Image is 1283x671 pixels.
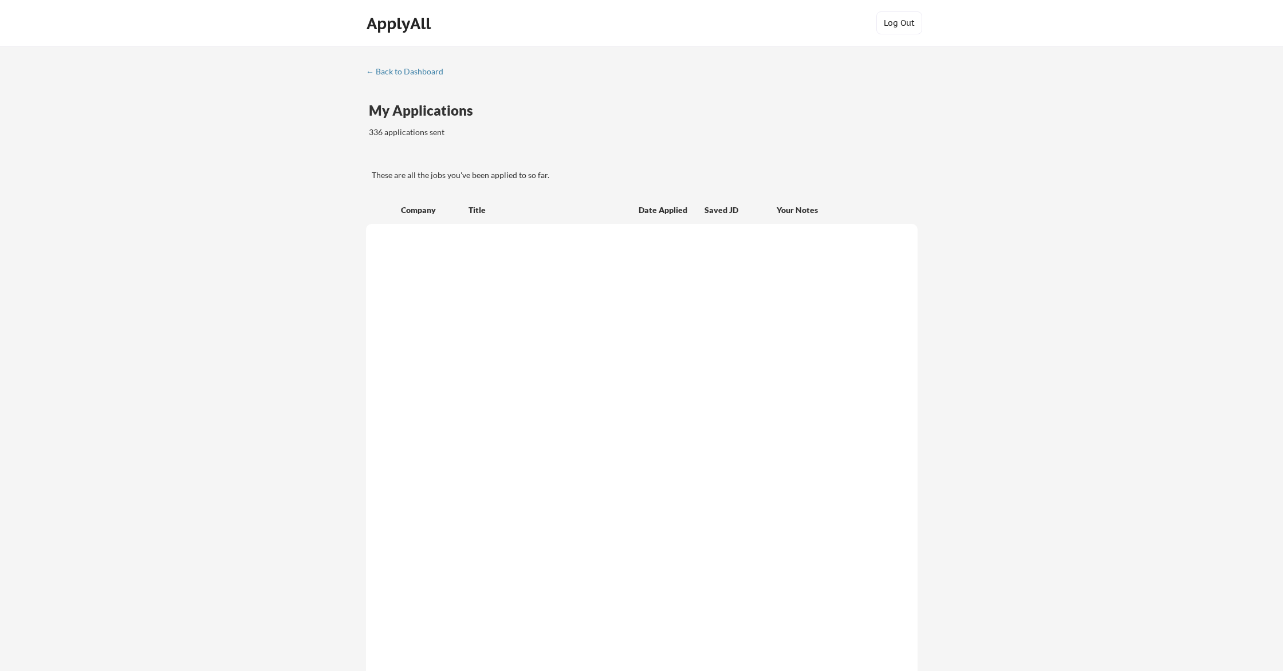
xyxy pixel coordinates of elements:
[777,204,907,216] div: Your Notes
[452,147,536,159] div: These are job applications we think you'd be a good fit for, but couldn't apply you to automatica...
[639,204,689,216] div: Date Applied
[369,147,443,159] div: These are all the jobs you've been applied to so far.
[366,67,452,78] a: ← Back to Dashboard
[705,199,777,220] div: Saved JD
[876,11,922,34] button: Log Out
[369,104,482,117] div: My Applications
[367,14,434,33] div: ApplyAll
[469,204,628,216] div: Title
[369,127,591,138] div: 336 applications sent
[366,68,452,76] div: ← Back to Dashboard
[372,169,918,181] div: These are all the jobs you've been applied to so far.
[401,204,458,216] div: Company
